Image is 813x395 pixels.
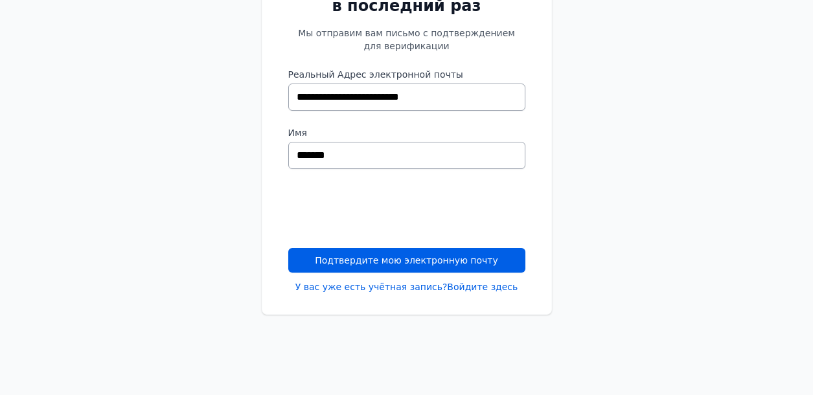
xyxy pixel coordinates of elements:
[447,282,518,292] ya-tr-span: Войдите здесь
[288,248,525,273] button: Подтвердите мою электронную почту
[295,280,518,293] a: У вас уже есть учётная запись?Войдите здесь
[295,282,448,292] ya-tr-span: У вас уже есть учётная запись?
[315,254,498,267] ya-tr-span: Подтвердите мою электронную почту
[288,69,463,80] ya-tr-span: Реальный Адрес электронной почты
[298,28,515,51] ya-tr-span: Мы отправим вам письмо с подтверждением для верификации
[288,185,485,235] iframe: Рекапча
[288,128,307,138] ya-tr-span: Имя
